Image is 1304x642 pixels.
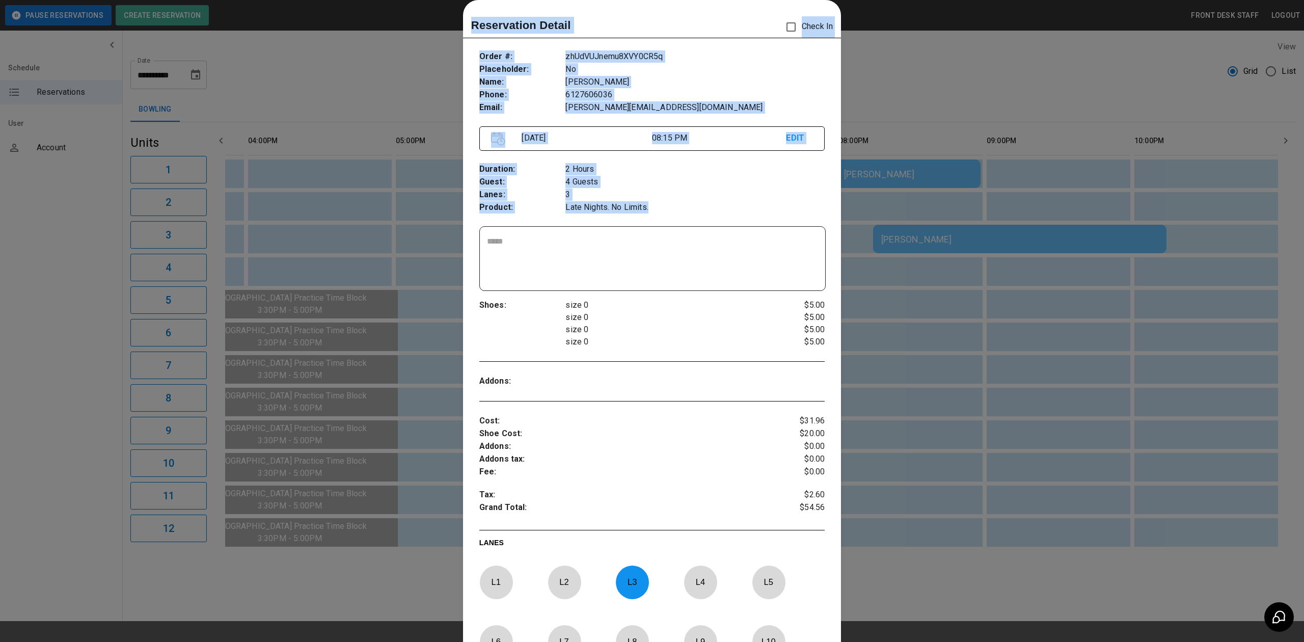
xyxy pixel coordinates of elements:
[786,132,813,145] p: EDIT
[479,570,513,594] p: L 1
[752,570,785,594] p: L 5
[479,501,767,517] p: Grand Total :
[767,299,825,311] p: $5.00
[479,415,767,427] p: Cost :
[479,76,566,89] p: Name :
[767,324,825,336] p: $5.00
[479,427,767,440] p: Shoe Cost :
[565,163,825,176] p: 2 Hours
[565,311,767,324] p: size 0
[565,63,825,76] p: No
[767,489,825,501] p: $2.60
[565,76,825,89] p: [PERSON_NAME]
[767,311,825,324] p: $5.00
[565,101,825,114] p: [PERSON_NAME][EMAIL_ADDRESS][DOMAIN_NAME]
[767,427,825,440] p: $20.00
[479,453,767,466] p: Addons tax :
[767,440,825,453] p: $0.00
[479,375,566,388] p: Addons :
[565,50,825,63] p: zhUdVUJnemu8XVY0CR5q
[479,163,566,176] p: Duration :
[565,324,767,336] p: size 0
[565,176,825,189] p: 4 Guests
[479,50,566,63] p: Order # :
[565,89,825,101] p: 6127606036
[479,538,825,552] p: LANES
[518,132,651,144] p: [DATE]
[767,453,825,466] p: $0.00
[479,176,566,189] p: Guest :
[652,132,786,144] p: 08:15 PM
[479,189,566,201] p: Lanes :
[767,466,825,478] p: $0.00
[479,466,767,478] p: Fee :
[615,570,649,594] p: L 3
[780,16,833,38] p: Check In
[767,415,825,427] p: $31.96
[565,336,767,348] p: size 0
[684,570,717,594] p: L 4
[565,299,767,311] p: size 0
[548,570,581,594] p: L 2
[471,17,571,34] p: Reservation Detail
[479,63,566,76] p: Placeholder :
[479,489,767,501] p: Tax :
[565,201,825,214] p: Late Nights. No Limits.
[479,299,566,312] p: Shoes :
[479,440,767,453] p: Addons :
[479,101,566,114] p: Email :
[479,89,566,101] p: Phone :
[767,501,825,517] p: $54.56
[565,189,825,201] p: 3
[767,336,825,348] p: $5.00
[491,132,505,146] img: Vector
[479,201,566,214] p: Product :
